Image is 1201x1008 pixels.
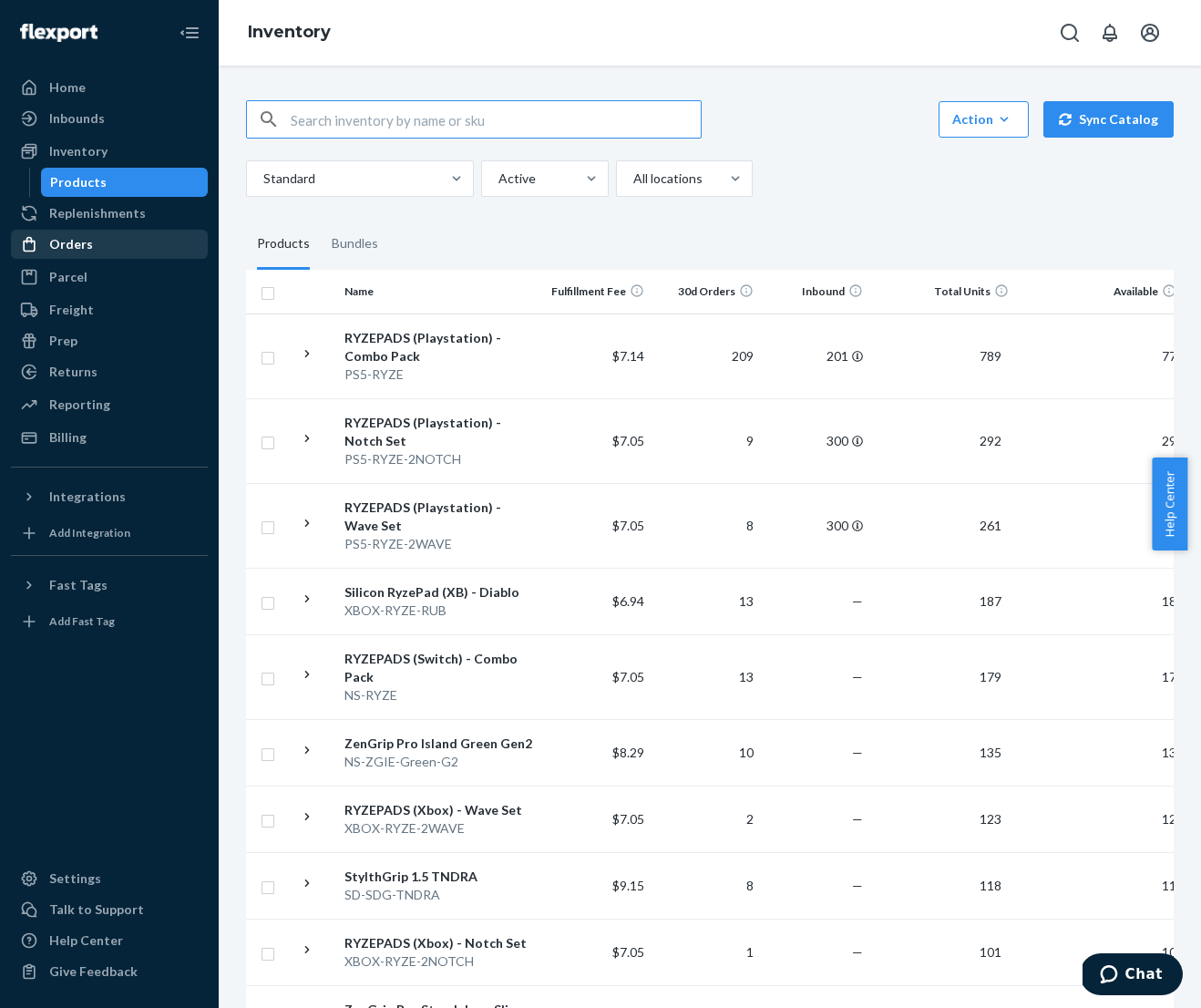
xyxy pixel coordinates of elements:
[344,952,535,971] div: XBOX-RYZE-2NOTCH
[972,669,1009,684] span: 179
[972,878,1009,893] span: 118
[1083,953,1183,999] iframe: Opens a widget where you can chat to one of our agents
[233,6,345,59] ol: breadcrumbs
[11,390,208,419] a: Reporting
[344,329,535,365] div: RYZEPADS (Playstation) - Combo Pack
[49,931,123,950] div: Help Center
[612,811,644,827] span: $7.05
[332,219,378,270] div: Bundles
[344,499,535,535] div: RYZEPADS (Playstation) - Wave Set
[11,295,208,324] a: Freight
[972,811,1009,827] span: 123
[49,142,108,160] div: Inventory
[972,745,1009,760] span: 135
[652,786,761,852] td: 2
[761,270,870,314] th: Inbound
[972,433,1009,448] span: 292
[612,433,644,448] span: $7.05
[11,199,208,228] a: Replenishments
[344,819,535,838] div: XBOX-RYZE-2WAVE
[652,919,761,985] td: 1
[49,268,87,286] div: Parcel
[344,450,535,468] div: PS5-RYZE-2NOTCH
[49,235,93,253] div: Orders
[11,423,208,452] a: Billing
[49,363,98,381] div: Returns
[652,398,761,483] td: 9
[1043,101,1174,138] button: Sync Catalog
[49,396,110,414] div: Reporting
[11,262,208,292] a: Parcel
[852,669,863,684] span: —
[11,73,208,102] a: Home
[344,886,535,904] div: SD-SDG-TNDRA
[171,15,208,51] button: Close Navigation
[612,348,644,364] span: $7.14
[344,365,535,384] div: PS5-RYZE
[972,593,1009,609] span: 187
[612,669,644,684] span: $7.05
[49,204,146,222] div: Replenishments
[49,428,87,447] div: Billing
[49,576,108,594] div: Fast Tags
[11,957,208,986] button: Give Feedback
[337,270,542,314] th: Name
[852,811,863,827] span: —
[1052,15,1088,51] button: Open Search Box
[49,301,94,319] div: Freight
[612,878,644,893] span: $9.15
[257,219,310,270] div: Products
[11,357,208,386] a: Returns
[11,137,208,166] a: Inventory
[49,869,101,888] div: Settings
[20,24,98,42] img: Flexport logo
[11,326,208,355] a: Prep
[49,962,138,981] div: Give Feedback
[49,613,115,629] div: Add Fast Tag
[344,650,535,686] div: RYZEPADS (Switch) - Combo Pack
[11,571,208,600] button: Fast Tags
[652,719,761,786] td: 10
[344,686,535,705] div: NS-RYZE
[761,398,870,483] td: 300
[612,518,644,533] span: $7.05
[1155,811,1191,827] span: 123
[652,314,761,398] td: 209
[49,109,105,128] div: Inbounds
[11,895,208,924] button: Talk to Support
[1152,458,1187,550] button: Help Center
[972,944,1009,960] span: 101
[1155,348,1191,364] span: 776
[1155,878,1191,893] span: 118
[11,104,208,133] a: Inbounds
[1155,745,1191,760] span: 135
[344,602,535,620] div: XBOX-RYZE-RUB
[49,525,130,540] div: Add Integration
[11,519,208,548] a: Add Integration
[972,348,1009,364] span: 789
[344,414,535,450] div: RYZEPADS (Playstation) - Notch Set
[1132,15,1168,51] button: Open account menu
[50,173,107,191] div: Products
[852,878,863,893] span: —
[1016,270,1198,314] th: Available
[344,735,535,753] div: ZenGrip Pro Island Green Gen2
[612,944,644,960] span: $7.05
[248,22,331,42] a: Inventory
[11,230,208,259] a: Orders
[11,926,208,955] a: Help Center
[870,270,1016,314] th: Total Units
[41,168,209,197] a: Products
[11,607,208,636] a: Add Fast Tag
[852,745,863,760] span: —
[49,900,144,919] div: Talk to Support
[852,593,863,609] span: —
[939,101,1029,138] button: Action
[344,535,535,553] div: PS5-RYZE-2WAVE
[344,583,535,602] div: Silicon RyzePad (XB) - Diablo
[852,944,863,960] span: —
[49,78,86,97] div: Home
[631,170,633,188] input: All locations
[652,852,761,919] td: 8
